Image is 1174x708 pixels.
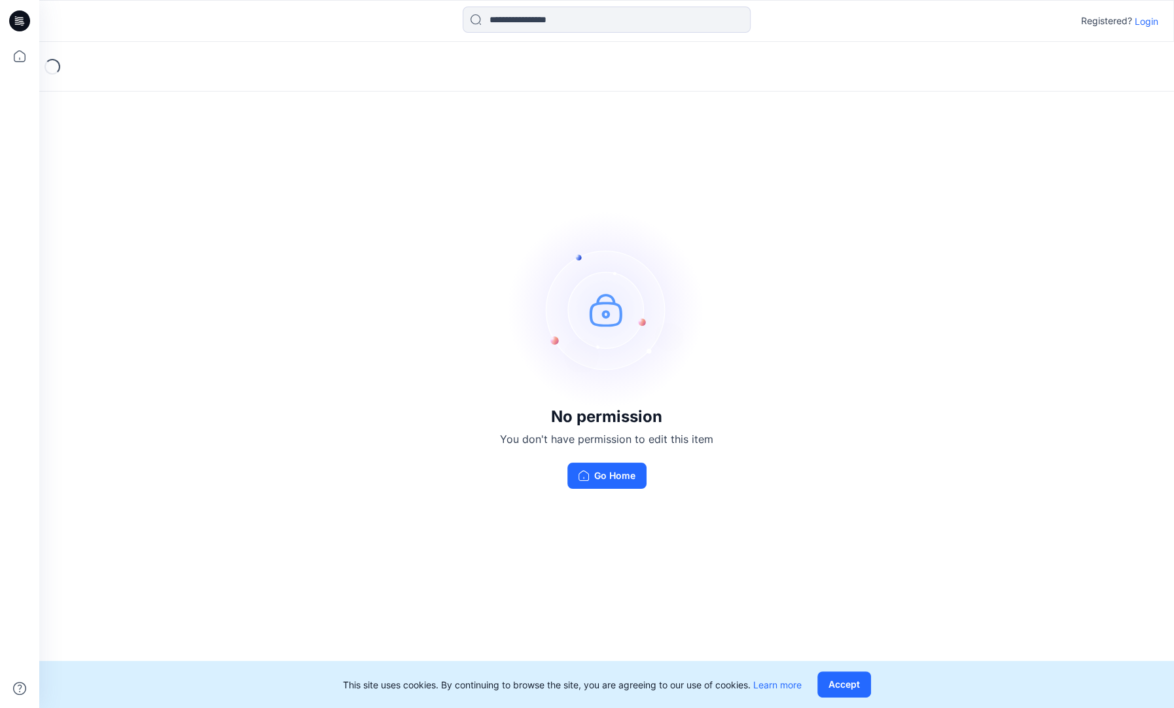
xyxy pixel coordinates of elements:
[508,211,705,408] img: no-perm.svg
[753,679,802,690] a: Learn more
[1135,14,1158,28] p: Login
[817,671,871,698] button: Accept
[500,431,713,447] p: You don't have permission to edit this item
[343,678,802,692] p: This site uses cookies. By continuing to browse the site, you are agreeing to our use of cookies.
[1081,13,1132,29] p: Registered?
[500,408,713,426] h3: No permission
[567,463,647,489] button: Go Home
